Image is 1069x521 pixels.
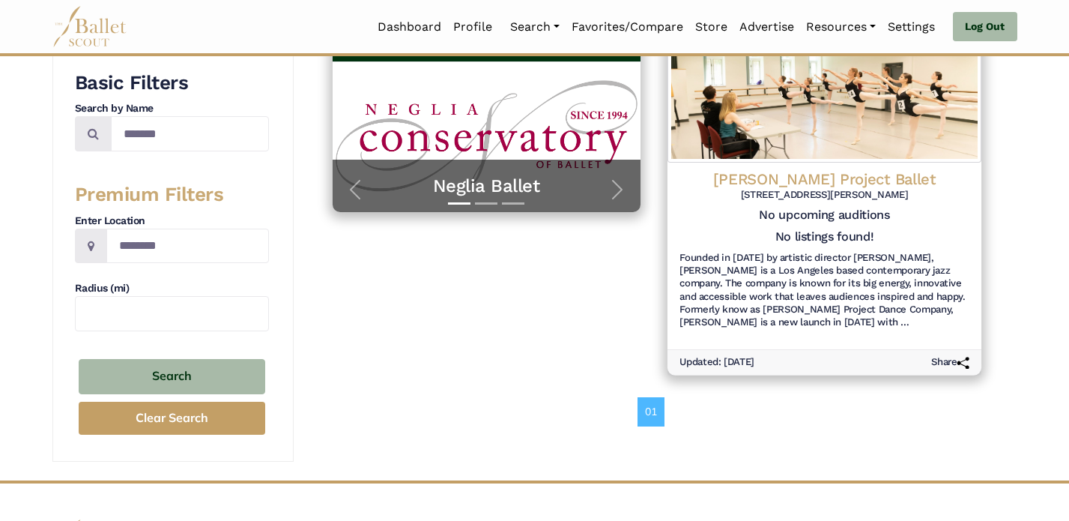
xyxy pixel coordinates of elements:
a: Dashboard [372,11,447,43]
a: Neglia Ballet [348,175,626,198]
h3: Basic Filters [75,70,269,96]
input: Search by names... [111,116,269,151]
h4: Radius (mi) [75,281,269,296]
a: Advertise [733,11,800,43]
button: Search [79,359,265,394]
a: Resources [800,11,882,43]
a: Store [689,11,733,43]
h6: Founded in [DATE] by artistic director [PERSON_NAME], [PERSON_NAME] is a Los Angeles based contem... [679,252,969,329]
a: Profile [447,11,498,43]
a: Search [504,11,566,43]
button: Clear Search [79,402,265,436]
h5: No listings found! [775,230,873,246]
h4: Search by Name [75,101,269,116]
h6: Share [931,357,969,370]
button: Slide 3 [502,195,524,212]
input: Location [106,229,269,264]
button: Slide 2 [475,195,497,212]
button: Slide 1 [448,195,470,212]
h5: No upcoming auditions [679,208,969,223]
nav: Page navigation example [638,397,673,426]
h6: Updated: [DATE] [679,357,754,370]
h4: Enter Location [75,214,269,229]
h3: Premium Filters [75,182,269,208]
h6: [STREET_ADDRESS][PERSON_NAME] [679,189,969,202]
img: Logo [667,21,981,163]
h4: [PERSON_NAME] Project Ballet [679,169,969,189]
a: 01 [638,397,664,426]
a: Log Out [953,12,1017,42]
a: Settings [882,11,941,43]
a: Favorites/Compare [566,11,689,43]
